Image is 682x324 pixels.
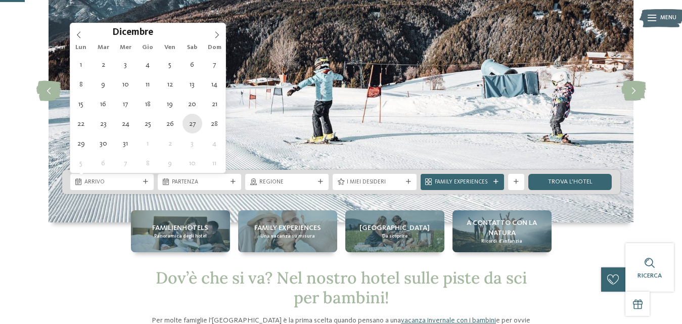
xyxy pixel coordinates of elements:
[138,153,158,173] span: Gennaio 8, 2026
[116,133,135,153] span: Dicembre 31, 2025
[116,74,135,94] span: Dicembre 10, 2025
[114,44,137,51] span: Mer
[238,210,337,252] a: Hotel sulle piste da sci per bambini: divertimento senza confini Family experiences Una vacanza s...
[183,74,202,94] span: Dicembre 13, 2025
[94,55,113,74] span: Dicembre 2, 2025
[138,74,158,94] span: Dicembre 11, 2025
[71,55,91,74] span: Dicembre 1, 2025
[205,94,224,114] span: Dicembre 21, 2025
[160,133,180,153] span: Gennaio 2, 2026
[172,178,227,187] span: Partenza
[481,238,522,245] span: Ricordi d’infanzia
[203,44,225,51] span: Dom
[94,94,113,114] span: Dicembre 16, 2025
[71,114,91,133] span: Dicembre 22, 2025
[71,94,91,114] span: Dicembre 15, 2025
[345,210,444,252] a: Hotel sulle piste da sci per bambini: divertimento senza confini [GEOGRAPHIC_DATA] Da scoprire
[205,74,224,94] span: Dicembre 14, 2025
[153,27,187,37] input: Year
[359,223,430,233] span: [GEOGRAPHIC_DATA]
[152,223,208,233] span: Familienhotels
[70,44,93,51] span: Lun
[94,153,113,173] span: Gennaio 6, 2026
[112,28,153,38] span: Dicembre
[116,114,135,133] span: Dicembre 24, 2025
[183,55,202,74] span: Dicembre 6, 2025
[94,74,113,94] span: Dicembre 9, 2025
[205,55,224,74] span: Dicembre 7, 2025
[94,114,113,133] span: Dicembre 23, 2025
[116,94,135,114] span: Dicembre 17, 2025
[116,153,135,173] span: Gennaio 7, 2026
[94,133,113,153] span: Dicembre 30, 2025
[528,174,612,190] a: trova l’hotel
[71,133,91,153] span: Dicembre 29, 2025
[401,317,496,324] a: vacanza invernale con i bambini
[160,94,180,114] span: Dicembre 19, 2025
[205,153,224,173] span: Gennaio 11, 2026
[156,267,527,307] span: Dov’è che si va? Nel nostro hotel sulle piste da sci per bambini!
[260,233,315,240] span: Una vacanza su misura
[435,178,490,187] span: Family Experiences
[137,44,159,51] span: Gio
[92,44,114,51] span: Mar
[160,74,180,94] span: Dicembre 12, 2025
[160,153,180,173] span: Gennaio 9, 2026
[181,44,203,51] span: Sab
[382,233,407,240] span: Da scoprire
[205,114,224,133] span: Dicembre 28, 2025
[160,55,180,74] span: Dicembre 5, 2025
[138,94,158,114] span: Dicembre 18, 2025
[159,44,181,51] span: Ven
[183,94,202,114] span: Dicembre 20, 2025
[259,178,314,187] span: Regione
[71,153,91,173] span: Gennaio 5, 2026
[205,133,224,153] span: Gennaio 4, 2026
[84,178,140,187] span: Arrivo
[183,133,202,153] span: Gennaio 3, 2026
[116,55,135,74] span: Dicembre 3, 2025
[254,223,321,233] span: Family experiences
[138,55,158,74] span: Dicembre 4, 2025
[154,233,207,240] span: Panoramica degli hotel
[138,133,158,153] span: Gennaio 1, 2026
[160,114,180,133] span: Dicembre 26, 2025
[131,210,230,252] a: Hotel sulle piste da sci per bambini: divertimento senza confini Familienhotels Panoramica degli ...
[452,210,552,252] a: Hotel sulle piste da sci per bambini: divertimento senza confini A contatto con la natura Ricordi...
[183,114,202,133] span: Dicembre 27, 2025
[457,218,548,238] span: A contatto con la natura
[347,178,402,187] span: I miei desideri
[71,74,91,94] span: Dicembre 8, 2025
[138,114,158,133] span: Dicembre 25, 2025
[638,272,662,279] span: Ricerca
[183,153,202,173] span: Gennaio 10, 2026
